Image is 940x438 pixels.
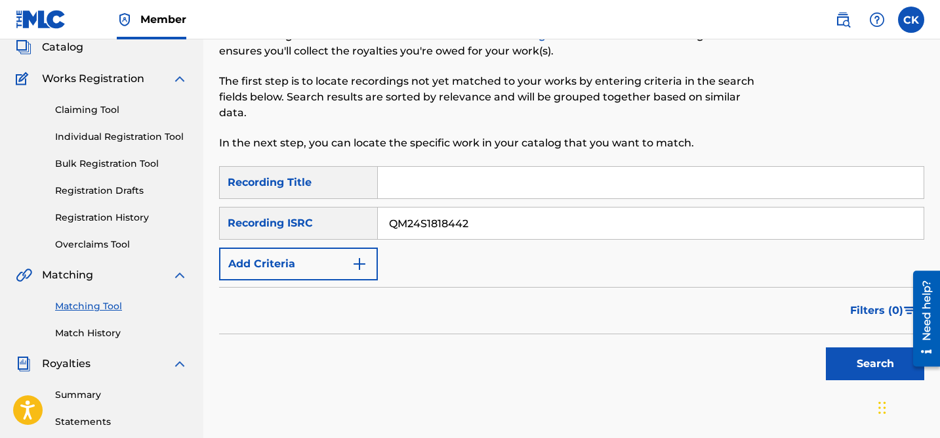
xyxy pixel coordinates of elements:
div: User Menu [898,7,924,33]
a: Claiming Tool [55,103,188,117]
img: expand [172,267,188,283]
iframe: Resource Center [903,265,940,371]
a: Individual Registration Tool [55,130,188,144]
a: Bulk Registration Tool [55,157,188,171]
img: expand [172,356,188,372]
form: Search Form [219,166,924,387]
a: Matching Tool [55,299,188,313]
img: Royalties [16,356,31,372]
div: Help [864,7,890,33]
span: Member [140,12,186,27]
span: Filters ( 0 ) [850,303,903,318]
img: Top Rightsholder [117,12,133,28]
a: Registration Drafts [55,184,188,198]
img: Works Registration [16,71,33,87]
img: Matching [16,267,32,283]
img: MLC Logo [16,10,66,29]
img: 9d2ae6d4665cec9f34b9.svg [352,256,367,272]
div: Drag [878,388,886,427]
button: Add Criteria [219,248,378,280]
span: Matching [42,267,93,283]
p: In the next step, you can locate the specific work in your catalog that you want to match. [219,135,762,151]
p: The Matching Tool allows Members to match to works within their catalog. This ensures you'll coll... [219,28,762,59]
a: Statements [55,415,188,429]
span: Catalog [42,39,83,55]
a: Summary [55,388,188,402]
span: Works Registration [42,71,144,87]
a: Registration History [55,211,188,225]
img: expand [172,71,188,87]
img: search [835,12,851,28]
span: Royalties [42,356,91,372]
img: Catalog [16,39,31,55]
a: CatalogCatalog [16,39,83,55]
a: Public Search [830,7,856,33]
a: Match History [55,326,188,340]
iframe: Chat Widget [874,375,940,438]
img: help [869,12,885,28]
a: Overclaims Tool [55,238,188,252]
button: Search [826,347,924,380]
button: Filters (0) [842,294,924,327]
p: The first step is to locate recordings not yet matched to your works by entering criteria in the ... [219,74,762,121]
